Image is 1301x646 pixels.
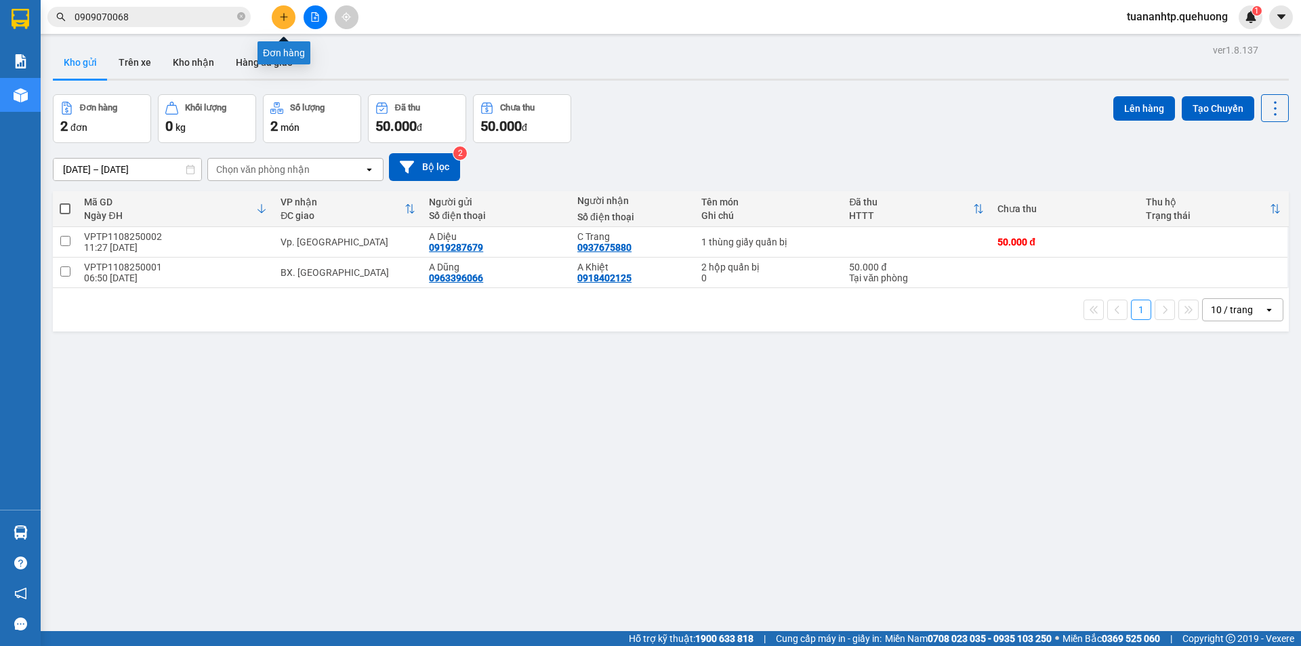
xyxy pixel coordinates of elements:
[87,20,130,130] b: Biên nhận gởi hàng hóa
[473,94,571,143] button: Chưa thu50.000đ
[1116,8,1239,25] span: tuananhtp.quehuong
[84,231,267,242] div: VPTP1108250002
[14,88,28,102] img: warehouse-icon
[577,231,687,242] div: C Trang
[158,94,256,143] button: Khối lượng0kg
[480,118,522,134] span: 50.000
[60,118,68,134] span: 2
[1275,11,1287,23] span: caret-down
[165,118,173,134] span: 0
[885,631,1052,646] span: Miền Nam
[1062,631,1160,646] span: Miền Bắc
[335,5,358,29] button: aim
[108,46,162,79] button: Trên xe
[1139,191,1287,227] th: Toggle SortBy
[56,12,66,22] span: search
[14,587,27,600] span: notification
[162,46,225,79] button: Kho nhận
[272,5,295,29] button: plus
[84,197,256,207] div: Mã GD
[701,210,836,221] div: Ghi chú
[1170,631,1172,646] span: |
[1226,634,1235,643] span: copyright
[389,153,460,181] button: Bộ lọc
[175,122,186,133] span: kg
[77,191,274,227] th: Toggle SortBy
[577,272,632,283] div: 0918402125
[281,237,415,247] div: Vp. [GEOGRAPHIC_DATA]
[500,103,535,113] div: Chưa thu
[429,210,564,221] div: Số điện thoại
[14,525,28,540] img: warehouse-icon
[310,12,320,22] span: file-add
[429,272,483,283] div: 0963396066
[1269,5,1293,29] button: caret-down
[1264,304,1275,315] svg: open
[577,195,687,206] div: Người nhận
[80,103,117,113] div: Đơn hàng
[849,210,973,221] div: HTTT
[274,191,422,227] th: Toggle SortBy
[84,242,267,253] div: 11:27 [DATE]
[281,197,405,207] div: VP nhận
[304,5,327,29] button: file-add
[701,262,836,272] div: 2 hộp quấn bị
[417,122,422,133] span: đ
[1131,300,1151,320] button: 1
[1146,197,1270,207] div: Thu hộ
[84,272,267,283] div: 06:50 [DATE]
[701,197,836,207] div: Tên món
[395,103,420,113] div: Đã thu
[216,163,310,176] div: Chọn văn phòng nhận
[281,122,300,133] span: món
[522,122,527,133] span: đ
[764,631,766,646] span: |
[364,164,375,175] svg: open
[14,618,27,630] span: message
[237,11,245,24] span: close-circle
[928,633,1052,644] strong: 0708 023 035 - 0935 103 250
[342,12,351,22] span: aim
[849,197,973,207] div: Đã thu
[849,262,984,272] div: 50.000 đ
[429,231,564,242] div: A Diệu
[577,242,632,253] div: 0937675880
[290,103,325,113] div: Số lượng
[695,633,753,644] strong: 1900 633 818
[281,267,415,278] div: BX. [GEOGRAPHIC_DATA]
[1254,6,1259,16] span: 1
[263,94,361,143] button: Số lượng2món
[375,118,417,134] span: 50.000
[776,631,882,646] span: Cung cấp máy in - giấy in:
[842,191,991,227] th: Toggle SortBy
[53,94,151,143] button: Đơn hàng2đơn
[185,103,226,113] div: Khối lượng
[1146,210,1270,221] div: Trạng thái
[84,210,256,221] div: Ngày ĐH
[1245,11,1257,23] img: icon-new-feature
[75,9,234,24] input: Tìm tên, số ĐT hoặc mã đơn
[1113,96,1175,121] button: Lên hàng
[1102,633,1160,644] strong: 0369 525 060
[14,54,28,68] img: solution-icon
[1182,96,1254,121] button: Tạo Chuyến
[577,211,687,222] div: Số điện thoại
[701,272,836,283] div: 0
[237,12,245,20] span: close-circle
[453,146,467,160] sup: 2
[84,262,267,272] div: VPTP1108250001
[270,118,278,134] span: 2
[14,557,27,569] span: question-circle
[1213,43,1258,58] div: ver 1.8.137
[279,12,289,22] span: plus
[429,262,564,272] div: A Dũng
[997,237,1132,247] div: 50.000 đ
[577,262,687,272] div: A Khiệt
[429,197,564,207] div: Người gửi
[1252,6,1262,16] sup: 1
[1055,636,1059,641] span: ⚪️
[701,237,836,247] div: 1 thùng giấy quấn bị
[849,272,984,283] div: Tại văn phòng
[997,203,1132,214] div: Chưa thu
[54,159,201,180] input: Select a date range.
